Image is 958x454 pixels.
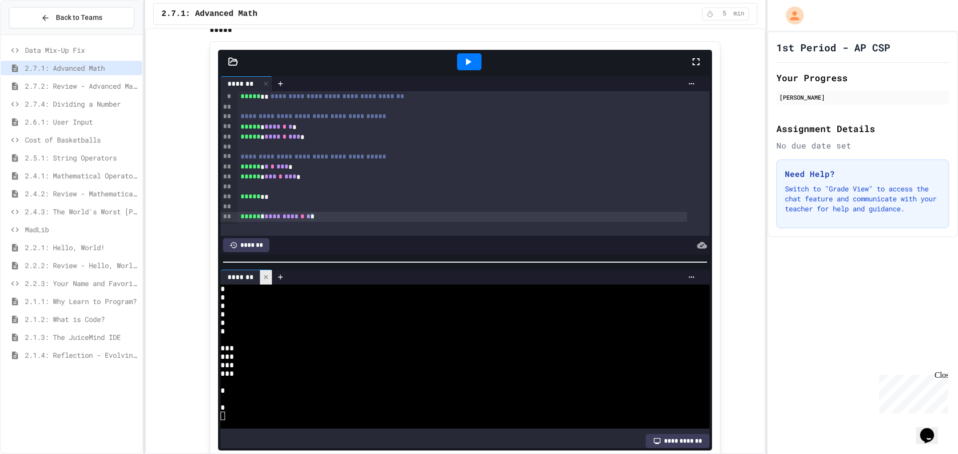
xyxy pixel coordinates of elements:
span: Data Mix-Up Fix [25,45,138,55]
div: No due date set [776,140,949,151]
span: 2.4.2: Review - Mathematical Operators [25,188,138,199]
h3: Need Help? [785,168,941,180]
iframe: chat widget [875,371,948,413]
span: 2.7.1: Advanced Math [162,8,257,20]
span: 2.2.1: Hello, World! [25,242,138,253]
span: 5 [717,10,732,18]
button: Back to Teams [9,7,134,28]
span: 2.1.2: What is Code? [25,314,138,324]
span: Back to Teams [56,12,102,23]
iframe: chat widget [916,414,948,444]
span: 2.1.1: Why Learn to Program? [25,296,138,306]
span: 2.1.4: Reflection - Evolving Technology [25,350,138,360]
span: 2.5.1: String Operators [25,152,138,163]
span: MadLib [25,224,138,235]
span: 2.7.4: Dividing a Number [25,99,138,109]
span: 2.6.1: User Input [25,117,138,127]
span: Cost of Basketballs [25,135,138,145]
span: 2.1.3: The JuiceMind IDE [25,332,138,342]
h2: Assignment Details [776,122,949,136]
span: 2.4.1: Mathematical Operators [25,170,138,181]
div: [PERSON_NAME] [779,93,946,102]
p: Switch to "Grade View" to access the chat feature and communicate with your teacher for help and ... [785,184,941,214]
h2: Your Progress [776,71,949,85]
span: min [733,10,744,18]
span: 2.4.3: The World's Worst [PERSON_NAME] Market [25,206,138,217]
span: 2.7.2: Review - Advanced Math [25,81,138,91]
span: 2.2.3: Your Name and Favorite Movie [25,278,138,289]
div: My Account [775,4,806,27]
h1: 1st Period - AP CSP [776,40,890,54]
span: 2.2.2: Review - Hello, World! [25,260,138,271]
div: Chat with us now!Close [4,4,69,63]
span: 2.7.1: Advanced Math [25,63,138,73]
